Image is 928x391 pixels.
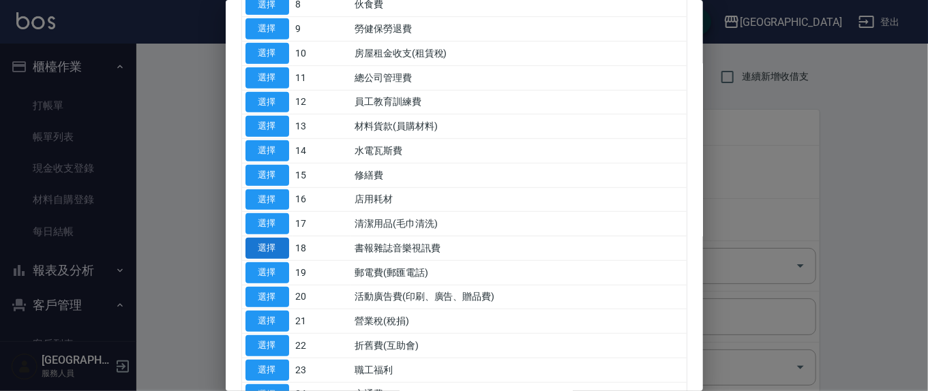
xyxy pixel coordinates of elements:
button: 選擇 [245,213,289,234]
td: 13 [293,114,352,139]
td: 10 [293,42,352,66]
button: 選擇 [245,311,289,332]
td: 12 [293,90,352,114]
button: 選擇 [245,43,289,64]
button: 選擇 [245,287,289,308]
td: 21 [293,309,352,334]
button: 選擇 [245,165,289,186]
button: 選擇 [245,360,289,381]
button: 選擇 [245,262,289,283]
button: 選擇 [245,67,289,89]
td: 勞健保勞退費 [351,17,686,42]
td: 22 [293,334,352,358]
td: 16 [293,187,352,212]
td: 折舊費(互助會) [351,334,686,358]
td: 清潔用品(毛巾清洗) [351,212,686,236]
button: 選擇 [245,238,289,259]
button: 選擇 [245,189,289,210]
td: 書報雜誌音樂視訊費 [351,236,686,261]
td: 活動廣告費(印刷、廣告、贈品費) [351,285,686,309]
td: 郵電費(郵匯電話) [351,260,686,285]
td: 17 [293,212,352,236]
td: 員工教育訓練費 [351,90,686,114]
td: 店用耗材 [351,187,686,212]
button: 選擇 [245,18,289,40]
button: 選擇 [245,140,289,161]
td: 18 [293,236,352,261]
td: 材料貨款(員購材料) [351,114,686,139]
td: 營業稅(稅捐) [351,309,686,334]
button: 選擇 [245,116,289,137]
td: 總公司管理費 [351,65,686,90]
button: 選擇 [245,92,289,113]
td: 9 [293,17,352,42]
td: 修繕費 [351,163,686,187]
td: 11 [293,65,352,90]
td: 15 [293,163,352,187]
td: 19 [293,260,352,285]
button: 選擇 [245,335,289,356]
td: 14 [293,139,352,163]
td: 20 [293,285,352,309]
td: 23 [293,358,352,382]
td: 房屋租金收支(租賃稅) [351,42,686,66]
td: 水電瓦斯費 [351,139,686,163]
td: 職工福利 [351,358,686,382]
